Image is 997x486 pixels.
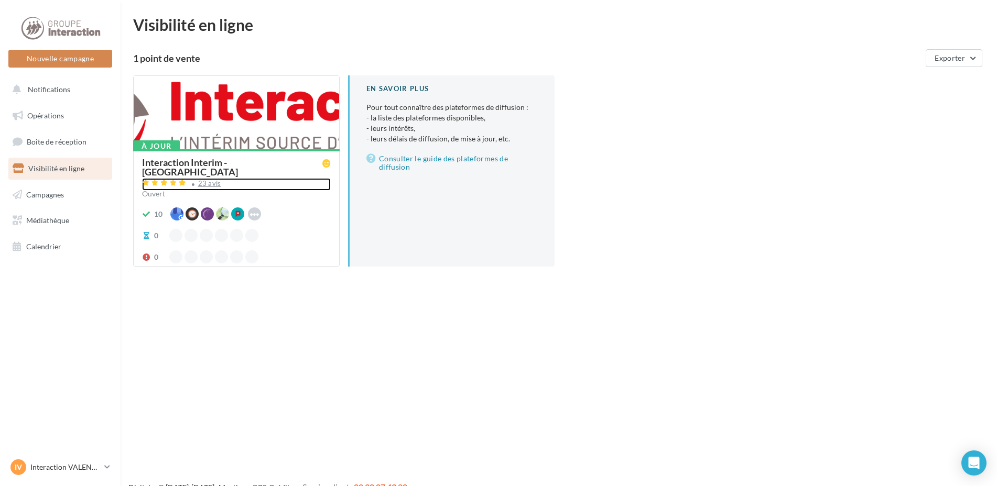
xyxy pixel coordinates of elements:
[30,462,100,472] p: Interaction VALENCE
[27,111,64,120] span: Opérations
[133,53,922,63] div: 1 point de vente
[142,189,165,198] span: Ouvert
[142,178,331,191] a: 23 avis
[133,17,984,32] div: Visibilité en ligne
[6,105,114,127] a: Opérations
[8,457,112,477] a: IV Interaction VALENCE
[6,184,114,206] a: Campagnes
[366,152,538,173] a: Consulter le guide des plateformes de diffusion
[133,140,180,152] div: À jour
[154,230,158,241] div: 0
[366,113,538,123] li: - la liste des plateformes disponibles,
[142,158,322,176] div: Interaction Interim - [GEOGRAPHIC_DATA]
[154,252,158,262] div: 0
[926,49,982,67] button: Exporter
[366,123,538,134] li: - leurs intérêts,
[26,216,69,225] span: Médiathèque
[366,134,538,144] li: - leurs délais de diffusion, de mise à jour, etc.
[366,102,538,144] p: Pour tout connaître des plateformes de diffusion :
[935,53,965,62] span: Exporter
[6,236,114,258] a: Calendrier
[961,450,987,476] div: Open Intercom Messenger
[26,190,64,198] span: Campagnes
[26,242,61,251] span: Calendrier
[198,180,221,187] div: 23 avis
[154,209,162,219] div: 10
[27,137,86,146] span: Boîte de réception
[8,50,112,68] button: Nouvelle campagne
[6,209,114,231] a: Médiathèque
[6,158,114,180] a: Visibilité en ligne
[6,130,114,153] a: Boîte de réception
[15,462,22,472] span: IV
[366,84,538,94] div: En savoir plus
[28,164,84,173] span: Visibilité en ligne
[6,79,110,101] button: Notifications
[28,85,70,94] span: Notifications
